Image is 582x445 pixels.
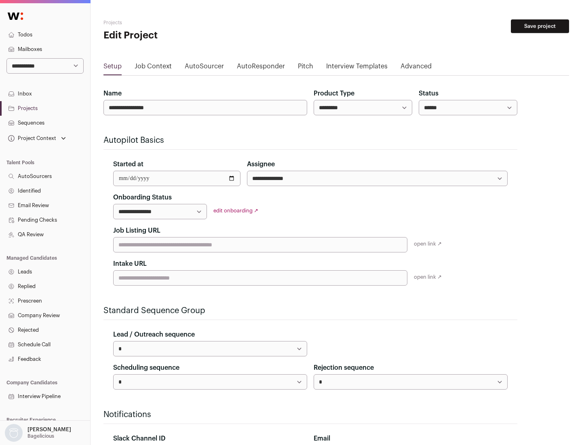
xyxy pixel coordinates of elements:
[247,159,275,169] label: Assignee
[314,434,508,443] div: Email
[185,61,224,74] a: AutoSourcer
[103,29,259,42] h1: Edit Project
[27,433,54,439] p: Bagelicious
[113,193,172,202] label: Onboarding Status
[103,19,259,26] h2: Projects
[103,61,122,74] a: Setup
[401,61,432,74] a: Advanced
[298,61,313,74] a: Pitch
[314,363,374,373] label: Rejection sequence
[3,424,73,442] button: Open dropdown
[314,89,354,98] label: Product Type
[113,226,160,235] label: Job Listing URL
[511,19,569,33] button: Save project
[326,61,388,74] a: Interview Templates
[27,426,71,433] p: [PERSON_NAME]
[6,135,56,142] div: Project Context
[113,434,165,443] label: Slack Channel ID
[103,89,122,98] label: Name
[113,159,143,169] label: Started at
[113,259,147,269] label: Intake URL
[113,363,179,373] label: Scheduling sequence
[5,424,23,442] img: nopic.png
[113,330,195,339] label: Lead / Outreach sequence
[6,133,67,144] button: Open dropdown
[3,8,27,24] img: Wellfound
[103,409,517,420] h2: Notifications
[237,61,285,74] a: AutoResponder
[103,305,517,316] h2: Standard Sequence Group
[103,135,517,146] h2: Autopilot Basics
[135,61,172,74] a: Job Context
[419,89,439,98] label: Status
[213,208,258,213] a: edit onboarding ↗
